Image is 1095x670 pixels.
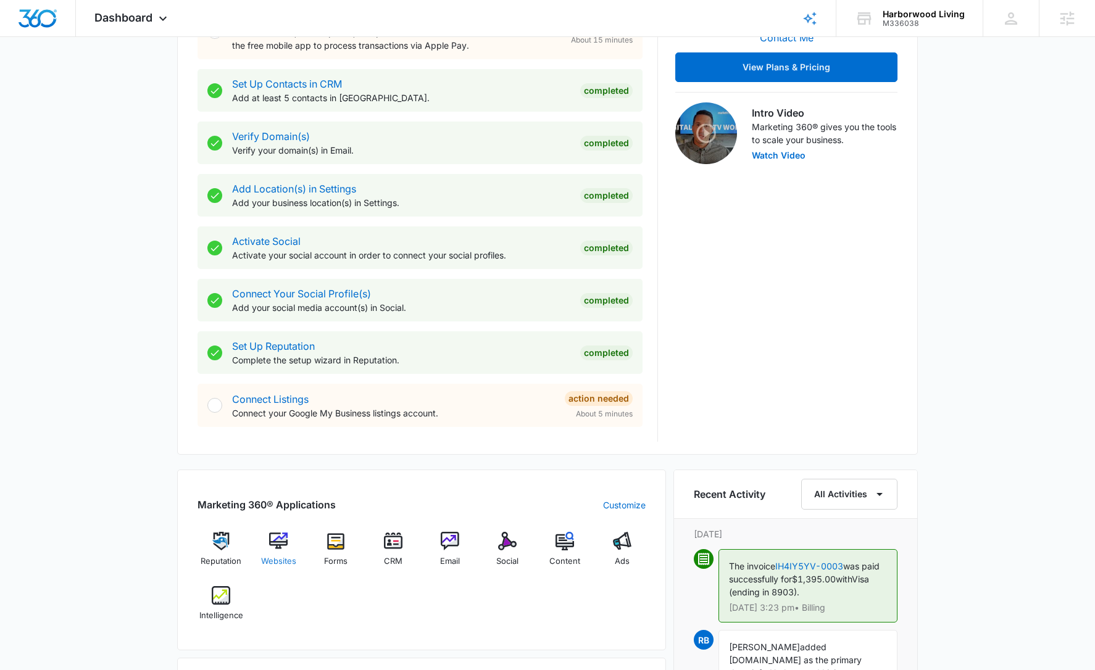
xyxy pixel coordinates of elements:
[801,479,897,510] button: All Activities
[312,532,360,576] a: Forms
[484,532,531,576] a: Social
[549,555,580,568] span: Content
[603,498,646,511] a: Customize
[729,642,800,652] span: [PERSON_NAME]
[232,287,371,300] a: Connect Your Social Profile(s)
[232,340,315,352] a: Set Up Reputation
[580,188,633,203] div: Completed
[232,26,555,52] p: Create invoices, subscriptions, and process one-time sales online. Download the free mobile app t...
[427,532,474,576] a: Email
[883,19,965,28] div: account id
[598,532,646,576] a: Ads
[541,532,589,576] a: Content
[261,555,296,568] span: Websites
[199,610,243,622] span: Intelligence
[576,408,633,420] span: About 5 minutes
[94,11,152,24] span: Dashboard
[232,183,356,195] a: Add Location(s) in Settings
[232,196,570,209] p: Add your business location(s) in Settings.
[198,586,245,631] a: Intelligence
[232,144,570,157] p: Verify your domain(s) in Email.
[198,532,245,576] a: Reputation
[580,293,633,308] div: Completed
[232,249,570,262] p: Activate your social account in order to connect your social profiles.
[232,393,309,405] a: Connect Listings
[836,574,852,584] span: with
[694,630,714,650] span: RB
[747,23,826,52] button: Contact Me
[232,354,570,366] p: Complete the setup wizard in Reputation.
[232,301,570,314] p: Add your social media account(s) in Social.
[752,151,806,160] button: Watch Video
[615,555,630,568] span: Ads
[232,235,301,247] a: Activate Social
[232,407,555,420] p: Connect your Google My Business listings account.
[752,105,897,120] h3: Intro Video
[232,78,342,90] a: Set Up Contacts in CRM
[440,555,460,568] span: Email
[369,532,417,576] a: CRM
[752,120,897,146] p: Marketing 360® gives you the tools to scale your business.
[580,83,633,98] div: Completed
[324,555,348,568] span: Forms
[232,130,310,143] a: Verify Domain(s)
[580,241,633,255] div: Completed
[198,497,336,512] h2: Marketing 360® Applications
[775,561,843,571] a: IH4IY5YV-0003
[675,102,737,164] img: Intro Video
[201,555,241,568] span: Reputation
[232,91,570,104] p: Add at least 5 contacts in [GEOGRAPHIC_DATA].
[571,35,633,46] span: About 15 minutes
[792,574,836,584] span: $1,395.00
[729,603,887,612] p: [DATE] 3:23 pm • Billing
[580,345,633,360] div: Completed
[255,532,302,576] a: Websites
[675,52,897,82] button: View Plans & Pricing
[694,527,897,540] p: [DATE]
[496,555,518,568] span: Social
[694,487,765,502] h6: Recent Activity
[384,555,402,568] span: CRM
[580,136,633,151] div: Completed
[883,9,965,19] div: account name
[729,561,775,571] span: The invoice
[565,391,633,406] div: Action Needed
